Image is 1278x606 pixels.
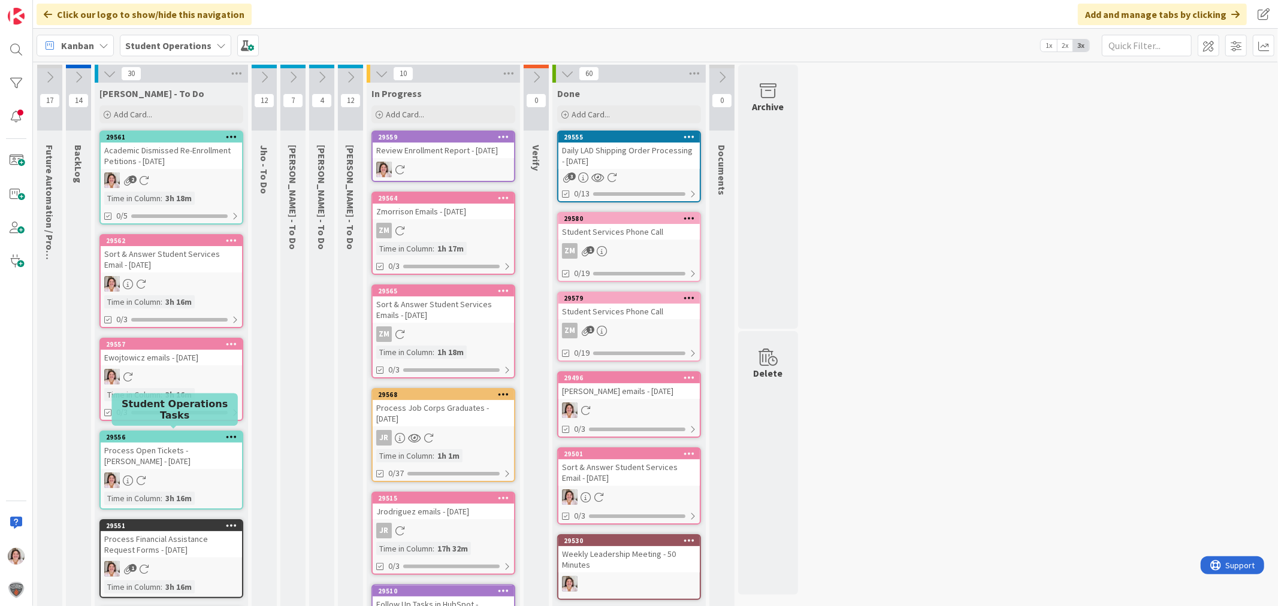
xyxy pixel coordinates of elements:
[373,143,514,158] div: Review Enrollment Report - [DATE]
[101,235,242,246] div: 29562
[558,402,700,418] div: EW
[101,339,242,350] div: 29557
[386,109,424,120] span: Add Card...
[558,372,700,399] div: 29496[PERSON_NAME] emails - [DATE]
[1041,40,1057,51] span: 1x
[376,223,392,238] div: ZM
[558,213,700,240] div: 29580Student Services Phone Call
[101,276,242,292] div: EW
[433,242,434,255] span: :
[558,449,700,486] div: 29501Sort & Answer Student Services Email - [DATE]
[8,8,25,25] img: Visit kanbanzone.com
[101,561,242,577] div: EW
[162,492,195,505] div: 3h 16m
[378,133,514,141] div: 29559
[558,293,700,304] div: 29579
[1073,40,1089,51] span: 3x
[558,224,700,240] div: Student Services Phone Call
[104,276,120,292] img: EW
[104,492,161,505] div: Time in Column
[101,235,242,272] div: 29562Sort & Answer Student Services Email - [DATE]
[572,109,610,120] span: Add Card...
[104,192,161,205] div: Time in Column
[564,374,700,382] div: 29496
[1102,35,1192,56] input: Quick Filter...
[1078,4,1247,25] div: Add and manage tabs by clicking
[104,172,120,188] img: EW
[106,340,242,349] div: 29557
[101,246,242,272] div: Sort & Answer Student Services Email - [DATE]
[558,293,700,319] div: 29579Student Services Phone Call
[373,286,514,323] div: 29565Sort & Answer Student Services Emails - [DATE]
[101,432,242,443] div: 29556
[564,214,700,223] div: 29580
[378,194,514,202] div: 29564
[564,294,700,302] div: 29579
[104,472,120,488] img: EW
[104,388,161,401] div: Time in Column
[712,93,732,108] span: 0
[376,242,433,255] div: Time in Column
[564,450,700,458] div: 29501
[101,172,242,188] div: EW
[101,472,242,488] div: EW
[564,133,700,141] div: 29555
[101,432,242,469] div: 29556Process Open Tickets - [PERSON_NAME] - [DATE]
[373,493,514,504] div: 29515
[116,313,128,326] span: 0/3
[161,492,162,505] span: :
[378,587,514,595] div: 29510
[106,522,242,530] div: 29551
[129,564,137,572] span: 1
[114,109,152,120] span: Add Card...
[558,449,700,459] div: 29501
[283,93,303,108] span: 7
[44,145,56,308] span: Future Automation / Process Building
[40,93,60,108] span: 17
[373,223,514,238] div: ZM
[558,213,700,224] div: 29580
[562,243,578,259] div: ZM
[104,295,161,308] div: Time in Column
[378,494,514,502] div: 29515
[564,537,700,545] div: 29530
[104,561,120,577] img: EW
[162,192,195,205] div: 3h 18m
[388,363,400,376] span: 0/3
[106,133,242,141] div: 29561
[101,132,242,169] div: 29561Academic Dismissed Re-Enrollment Petitions - [DATE]
[376,449,433,462] div: Time in Column
[376,346,433,359] div: Time in Column
[558,132,700,143] div: 29555
[753,99,784,114] div: Archive
[434,449,463,462] div: 1h 1m
[125,40,212,51] b: Student Operations
[376,523,392,538] div: JR
[574,267,590,280] span: 0/19
[101,143,242,169] div: Academic Dismissed Re-Enrollment Petitions - [DATE]
[558,383,700,399] div: [PERSON_NAME] emails - [DATE]
[373,193,514,204] div: 29564
[8,581,25,598] img: avatar
[558,143,700,169] div: Daily LAD Shipping Order Processing - [DATE]
[574,423,585,435] span: 0/3
[558,132,700,169] div: 29555Daily LAD Shipping Order Processing - [DATE]
[373,162,514,177] div: EW
[558,372,700,383] div: 29496
[117,398,233,421] h5: Student Operations Tasks
[388,560,400,572] span: 0/3
[373,389,514,400] div: 29568
[587,326,594,334] span: 1
[373,400,514,426] div: Process Job Corps Graduates - [DATE]
[101,132,242,143] div: 29561
[378,390,514,399] div: 29568
[162,388,195,401] div: 3h 16m
[373,296,514,323] div: Sort & Answer Student Services Emails - [DATE]
[558,304,700,319] div: Student Services Phone Call
[376,326,392,342] div: ZM
[101,520,242,557] div: 29551Process Financial Assistance Request Forms - [DATE]
[25,2,55,16] span: Support
[434,242,467,255] div: 1h 17m
[376,430,392,446] div: JR
[562,402,578,418] img: EW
